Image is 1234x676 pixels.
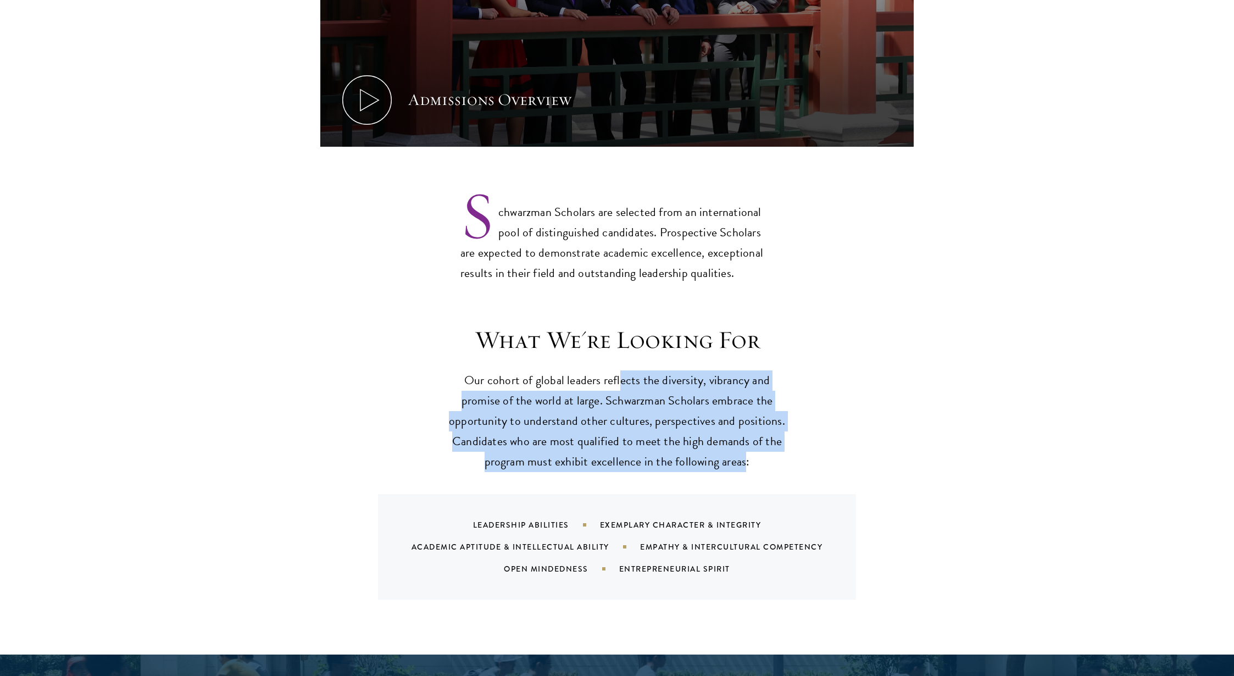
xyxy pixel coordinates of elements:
[504,563,619,574] div: Open Mindedness
[600,519,789,530] div: Exemplary Character & Integrity
[640,541,850,552] div: Empathy & Intercultural Competency
[447,370,787,472] p: Our cohort of global leaders reflects the diversity, vibrancy and promise of the world at large. ...
[619,563,758,574] div: Entrepreneurial Spirit
[412,541,640,552] div: Academic Aptitude & Intellectual Ability
[460,184,774,284] p: Schwarzman Scholars are selected from an international pool of distinguished candidates. Prospect...
[447,325,787,356] h3: What We're Looking For
[408,89,571,111] div: Admissions Overview
[473,519,600,530] div: Leadership Abilities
